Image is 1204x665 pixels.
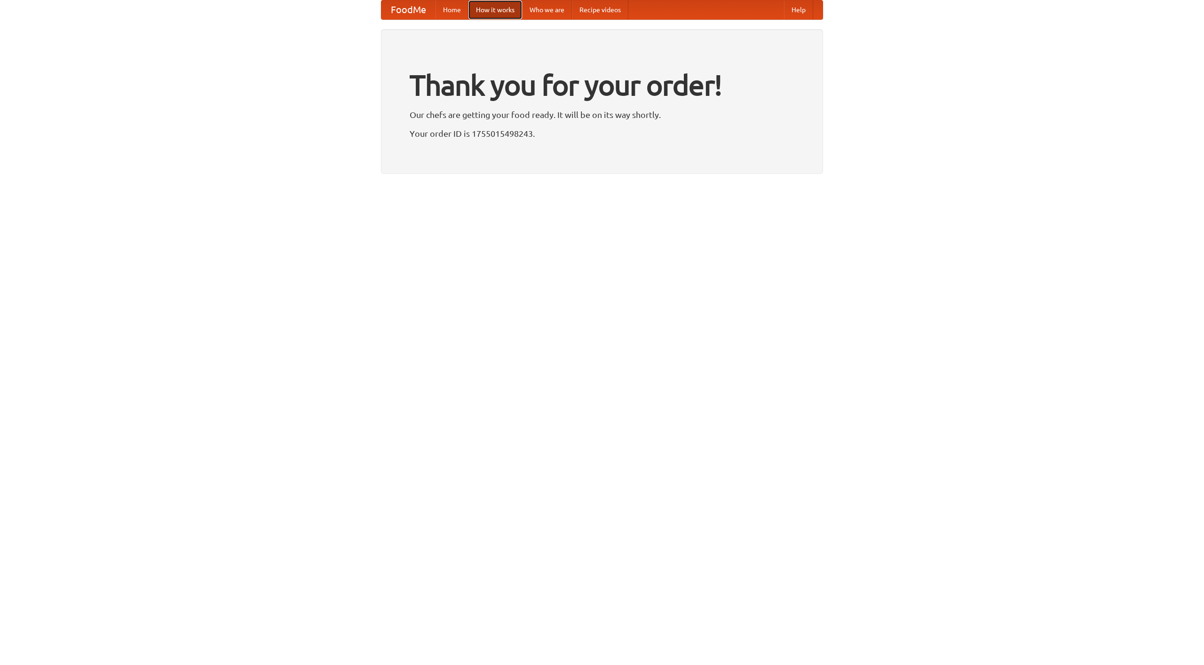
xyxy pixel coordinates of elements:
[784,0,813,19] a: Help
[572,0,628,19] a: Recipe videos
[381,0,436,19] a: FoodMe
[436,0,468,19] a: Home
[522,0,572,19] a: Who we are
[410,126,794,141] p: Your order ID is 1755015498243.
[410,63,794,108] h1: Thank you for your order!
[468,0,522,19] a: How it works
[410,108,794,122] p: Our chefs are getting your food ready. It will be on its way shortly.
